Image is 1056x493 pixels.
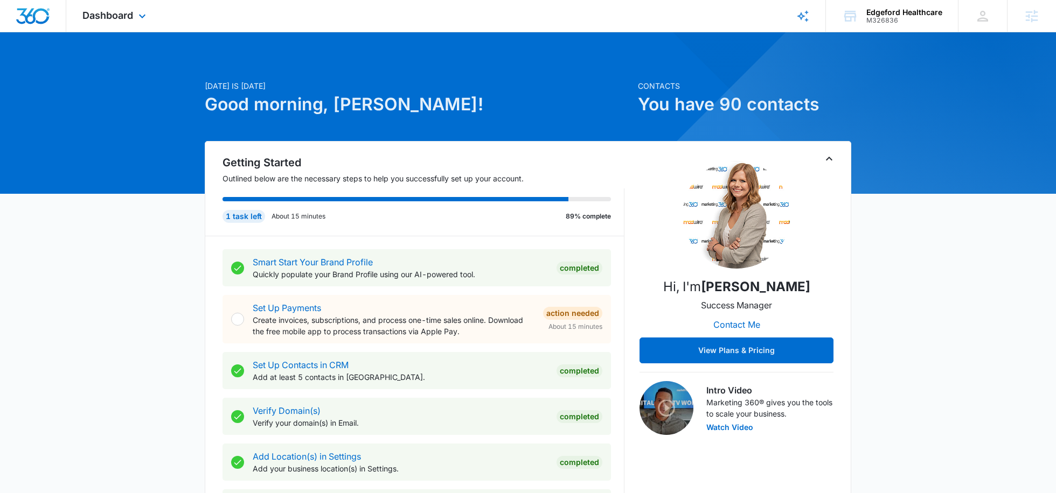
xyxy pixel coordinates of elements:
[663,277,810,297] p: Hi, I'm
[640,337,833,363] button: View Plans & Pricing
[566,212,611,221] p: 89% complete
[557,364,602,377] div: Completed
[253,269,548,280] p: Quickly populate your Brand Profile using our AI-powered tool.
[866,8,942,17] div: account name
[223,154,624,171] h2: Getting Started
[253,314,534,337] p: Create invoices, subscriptions, and process one-time sales online. Download the free mobile app t...
[706,424,753,431] button: Watch Video
[543,307,602,320] div: Action Needed
[253,360,349,370] a: Set Up Contacts in CRM
[823,152,836,165] button: Toggle Collapse
[701,279,810,294] strong: [PERSON_NAME]
[253,257,373,267] a: Smart Start Your Brand Profile
[638,80,851,91] p: Contacts
[706,384,833,397] h3: Intro Video
[253,302,321,313] a: Set Up Payments
[205,91,631,117] h1: Good morning, [PERSON_NAME]!
[557,456,602,469] div: Completed
[82,10,133,21] span: Dashboard
[253,463,548,474] p: Add your business location(s) in Settings.
[683,161,790,269] img: Robin Mills
[253,451,361,462] a: Add Location(s) in Settings
[706,397,833,419] p: Marketing 360® gives you the tools to scale your business.
[866,17,942,24] div: account id
[223,173,624,184] p: Outlined below are the necessary steps to help you successfully set up your account.
[557,410,602,423] div: Completed
[223,210,265,223] div: 1 task left
[703,312,771,337] button: Contact Me
[638,91,851,117] h1: You have 90 contacts
[701,299,772,312] p: Success Manager
[548,322,602,332] span: About 15 minutes
[272,212,325,221] p: About 15 minutes
[253,371,548,383] p: Add at least 5 contacts in [GEOGRAPHIC_DATA].
[640,381,693,435] img: Intro Video
[557,262,602,274] div: Completed
[253,417,548,428] p: Verify your domain(s) in Email.
[205,80,631,91] p: [DATE] is [DATE]
[253,405,321,416] a: Verify Domain(s)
